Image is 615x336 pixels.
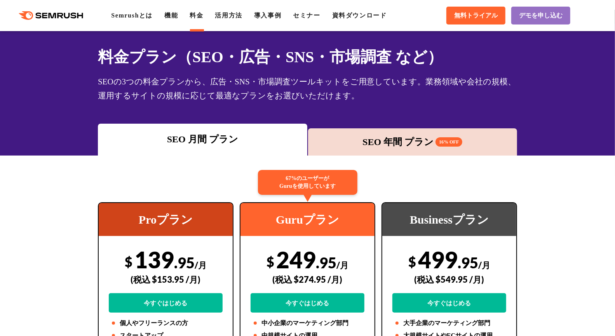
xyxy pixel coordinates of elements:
div: 499 [392,246,506,313]
div: SEOの3つの料金プランから、広告・SNS・市場調査ツールキットをご用意しています。業務領域や会社の規模、運用するサイトの規模に応じて最適なプランをお選びいただけます。 [98,75,517,103]
span: /月 [478,260,490,270]
div: SEO 年間 プラン [312,135,514,149]
div: (税込 $274.95 /月) [251,266,364,293]
a: 今すぐはじめる [109,293,223,313]
a: 資料ダウンロード [332,12,387,19]
div: (税込 $549.95 /月) [392,266,506,293]
a: 今すぐはじめる [392,293,506,313]
div: (税込 $153.95 /月) [109,266,223,293]
a: セミナー [293,12,320,19]
span: .95 [316,254,336,271]
span: $ [408,254,416,269]
span: /月 [336,260,348,270]
span: 16% OFF [436,137,462,147]
h1: 料金プラン（SEO・広告・SNS・市場調査 など） [98,45,517,68]
li: 中小企業のマーケティング部門 [251,318,364,328]
a: 料金 [190,12,203,19]
span: 無料トライアル [454,12,498,20]
div: 67%のユーザーが Guruを使用しています [258,170,357,195]
span: .95 [458,254,478,271]
a: 活用方法 [215,12,242,19]
li: 個人やフリーランスの方 [109,318,223,328]
span: /月 [195,260,207,270]
span: $ [125,254,132,269]
a: 機能 [164,12,178,19]
div: Proプラン [99,203,233,236]
div: Businessプラン [382,203,516,236]
a: デモを申し込む [511,7,570,24]
a: 導入事例 [254,12,281,19]
span: .95 [174,254,195,271]
div: Guruプラン [240,203,375,236]
a: 今すぐはじめる [251,293,364,313]
div: SEO 月間 プラン [102,132,303,146]
div: 249 [251,246,364,313]
li: 大手企業のマーケティング部門 [392,318,506,328]
a: 無料トライアル [446,7,505,24]
span: $ [267,254,274,269]
a: Semrushとは [111,12,153,19]
span: デモを申し込む [519,12,563,20]
div: 139 [109,246,223,313]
